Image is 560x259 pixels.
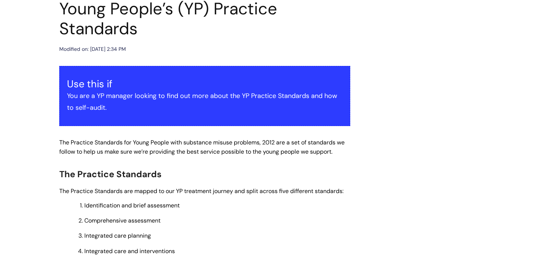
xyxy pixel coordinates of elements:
[84,217,161,224] span: Comprehensive assessment
[84,232,151,239] span: Integrated care planning
[67,78,342,90] h3: Use this if
[59,139,345,155] span: The Practice Standards for Young People with substance misuse problems, 2012 are a set of standar...
[67,90,342,114] p: You are a YP manager looking to find out more about the YP Practice Standards and how to self-audit.
[59,168,162,180] span: The Practice Standards
[59,187,344,195] span: The Practice Standards are mapped to our YP treatment journey and split across five different sta...
[59,45,126,54] div: Modified on: [DATE] 2:34 PM
[84,247,175,255] span: Integrated care and interventions
[84,202,180,209] span: Identification and brief assessment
